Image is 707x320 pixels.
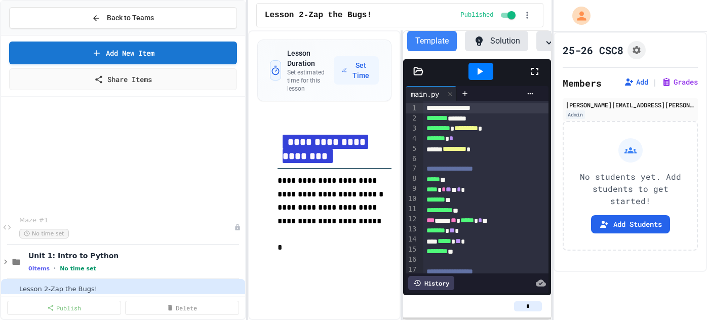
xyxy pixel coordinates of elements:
div: [PERSON_NAME][EMAIL_ADDRESS][PERSON_NAME][DOMAIN_NAME] [566,100,695,109]
p: Set estimated time for this lesson [287,68,334,93]
iframe: chat widget [664,279,697,310]
h3: Lesson Duration [287,48,334,68]
div: 6 [406,154,418,164]
div: 12 [406,214,418,224]
div: 7 [406,164,418,174]
div: 5 [406,144,418,154]
span: No time set [19,229,69,238]
button: Template [407,31,457,51]
div: 1 [406,103,418,113]
div: 13 [406,224,418,234]
span: Lesson 2-Zap the Bugs! [265,9,372,21]
div: Admin [566,110,585,119]
a: Delete [125,301,239,315]
span: Lesson 2-Zap the Bugs! [19,285,243,294]
span: Unit 1: Intro to Python [28,251,243,260]
span: • [54,264,56,272]
button: Add Students [591,215,670,233]
div: 3 [406,124,418,134]
iframe: chat widget [623,235,697,278]
button: Grades [661,77,698,87]
button: Add [624,77,648,87]
div: My Account [562,4,593,27]
button: Back to Teams [9,7,237,29]
div: 15 [406,245,418,255]
button: Set Time [334,56,379,85]
a: Share Items [9,68,237,90]
div: 2 [406,113,418,124]
span: 0 items [28,265,50,272]
span: Maze #1 [19,216,234,225]
button: Tests [536,31,589,51]
div: 16 [406,255,418,265]
div: 9 [406,184,418,194]
div: Unpublished [234,224,241,231]
div: 11 [406,204,418,214]
button: Solution [465,31,528,51]
div: main.py [406,89,444,99]
p: No students yet. Add students to get started! [572,171,689,207]
h1: 25-26 CSC8 [563,43,623,57]
a: Add New Item [9,42,237,64]
div: 8 [406,174,418,184]
h2: Members [563,76,602,90]
div: main.py [406,86,457,101]
span: Published [461,11,494,19]
div: 14 [406,234,418,245]
button: Assignment Settings [627,41,646,59]
div: 4 [406,134,418,144]
a: Publish [7,301,121,315]
div: 10 [406,194,418,204]
span: | [652,76,657,88]
span: Back to Teams [107,13,154,23]
span: No time set [60,265,96,272]
div: History [408,276,454,290]
div: 17 [406,265,418,275]
div: Content is published and visible to students [461,9,518,21]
